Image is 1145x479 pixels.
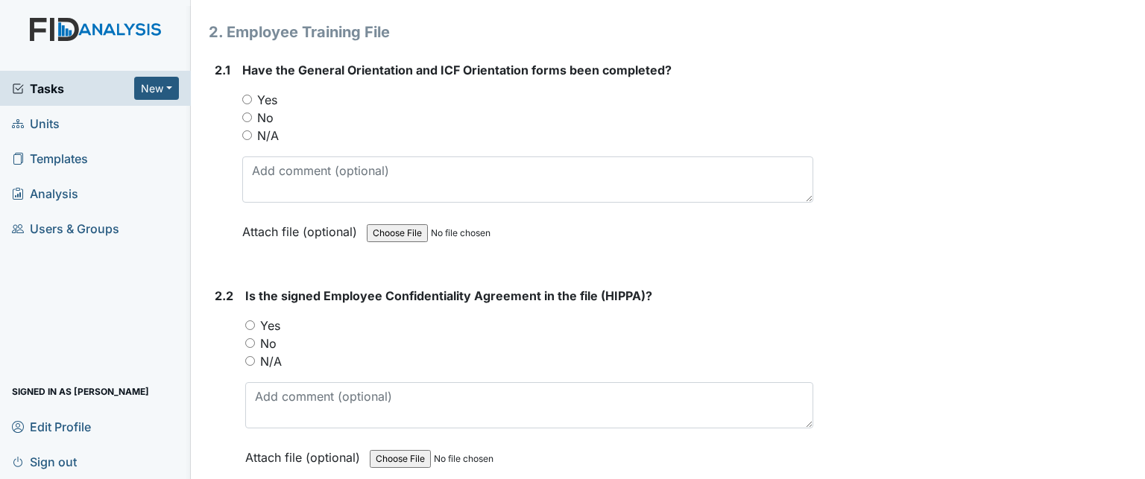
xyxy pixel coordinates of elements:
input: N/A [245,356,255,366]
input: Yes [242,95,252,104]
input: N/A [242,130,252,140]
span: Is the signed Employee Confidentiality Agreement in the file (HIPPA)? [245,288,652,303]
label: No [260,334,277,352]
a: Tasks [12,80,134,98]
label: 2.2 [215,287,233,305]
label: N/A [260,352,282,370]
button: New [134,77,179,100]
input: No [245,338,255,348]
input: No [242,112,252,122]
label: Yes [257,91,277,109]
label: Attach file (optional) [245,440,366,466]
input: Yes [245,320,255,330]
label: Yes [260,317,280,334]
span: Signed in as [PERSON_NAME] [12,380,149,403]
span: Users & Groups [12,217,119,240]
h1: 2. Employee Training File [209,21,813,43]
span: Analysis [12,182,78,205]
span: Edit Profile [12,415,91,438]
label: N/A [257,127,279,145]
span: Sign out [12,450,77,473]
label: Attach file (optional) [242,215,363,241]
label: 2.1 [215,61,230,79]
label: No [257,109,274,127]
span: Units [12,112,60,135]
span: Have the General Orientation and ICF Orientation forms been completed? [242,63,672,77]
span: Templates [12,147,88,170]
